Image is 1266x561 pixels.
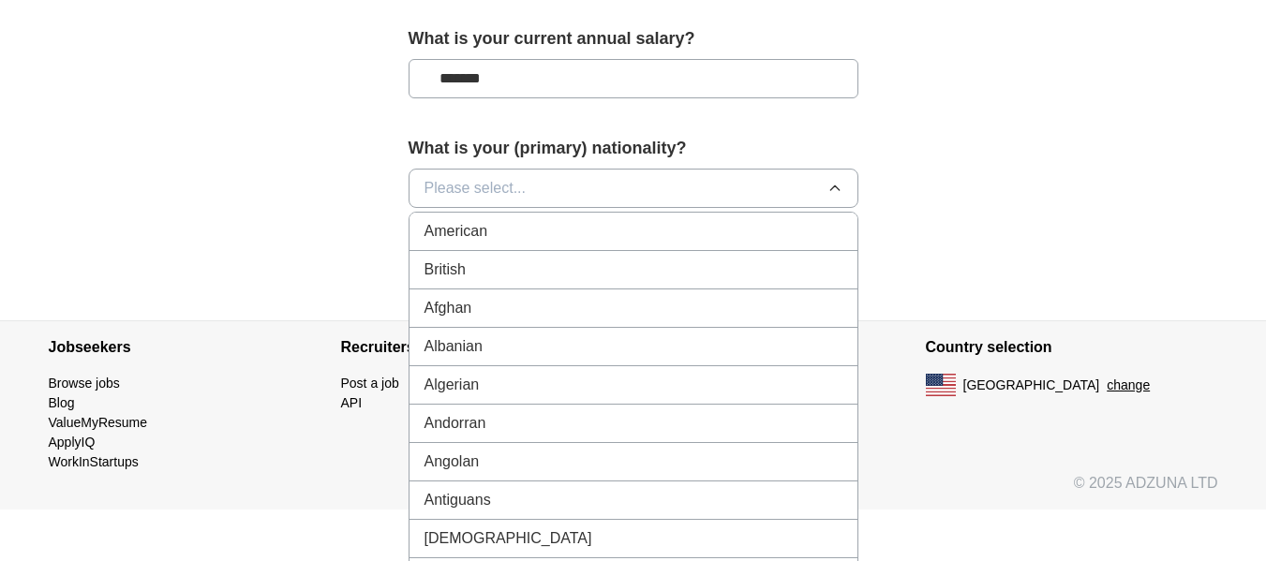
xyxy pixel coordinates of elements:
span: [GEOGRAPHIC_DATA] [963,376,1100,395]
span: Angolan [424,450,480,473]
a: ApplyIQ [49,435,96,450]
label: What is your current annual salary? [409,26,858,52]
span: Please select... [424,177,527,199]
img: US flag [926,374,956,396]
span: British [424,258,466,281]
span: Antiguans [424,489,491,511]
a: ValueMyResume [49,415,148,430]
button: Please select... [409,169,858,208]
button: change [1107,376,1150,395]
div: © 2025 ADZUNA LTD [34,472,1233,509]
span: Algerian [424,374,480,396]
span: [DEMOGRAPHIC_DATA] [424,527,592,550]
span: American [424,220,488,243]
a: Browse jobs [49,376,120,391]
a: Post a job [341,376,399,391]
label: What is your (primary) nationality? [409,136,858,161]
a: Blog [49,395,75,410]
a: WorkInStartups [49,454,139,469]
h4: Country selection [926,321,1218,374]
span: Albanian [424,335,483,358]
a: API [341,395,363,410]
span: Afghan [424,297,472,319]
span: Andorran [424,412,486,435]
